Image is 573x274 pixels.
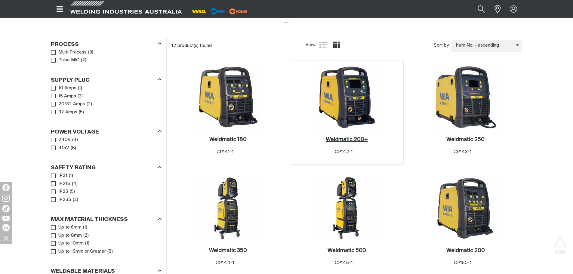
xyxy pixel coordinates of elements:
[81,57,86,64] span: ( 2 )
[51,172,161,204] ul: Safety Rating
[216,260,234,265] span: CP144-1
[454,260,472,265] span: CP150-1
[433,176,498,240] img: Weldmatic 200
[1,233,11,243] img: hide socials
[471,2,491,16] button: Search products
[227,9,249,14] a: miller
[51,136,71,144] a: 240V
[171,43,306,49] div: 12
[326,136,368,143] a: Weldmatic 200+
[2,216,10,221] img: YouTube
[51,172,68,180] a: IP21
[217,149,234,154] span: CP141-1
[451,42,516,49] span: Item No. - ascending
[51,216,128,223] h3: Max Material Thickness
[446,137,485,142] h2: Weldmatic 250
[51,40,162,48] div: Process
[51,41,79,48] h3: Process
[209,247,247,254] a: Weldmatic 350
[209,136,247,143] a: Weldmatic 180
[58,248,106,255] span: Up to 16mm or Greater
[177,43,212,48] span: product(s) found
[328,248,366,253] h2: Weldmatic 500
[171,38,522,53] section: Product list controls
[72,180,78,187] span: ( 4 )
[51,223,161,255] ul: Max Material Thickness
[83,224,87,231] span: ( 1 )
[51,48,87,57] a: Multi Process
[51,108,78,116] a: 32 Amps
[78,85,82,92] span: ( 1 )
[2,224,10,231] img: LinkedIn
[196,176,260,240] img: Weldmatic 350
[58,180,70,187] span: IP21S
[107,248,113,255] span: ( 8 )
[335,260,353,265] span: CP145-1
[209,137,247,142] h2: Weldmatic 180
[58,172,67,179] span: IP21
[209,248,247,253] h2: Weldmatic 350
[196,65,260,129] img: Weldmatic 180
[315,176,379,240] img: Weldmatic 500
[51,77,90,84] h3: Supply Plug
[71,145,76,152] span: ( 8 )
[79,109,84,116] span: ( 5 )
[85,240,89,247] span: ( 1 )
[58,196,71,203] span: IP23S
[58,93,76,100] span: 15 Amps
[51,196,72,204] a: IP23S
[434,42,450,49] span: Sort by:
[51,136,161,152] ul: Power Voltage
[51,84,77,92] a: 10 Amps
[51,215,162,223] div: Max Material Thickness
[51,165,96,171] h3: Safety Rating
[58,224,82,231] span: Up to 6mm
[463,2,491,16] input: Product name or item number...
[51,188,69,196] a: IP23
[326,137,368,142] h2: Weldmatic 200+
[51,223,82,232] a: Up to 6mm
[2,205,10,212] img: TikTok
[51,180,71,188] a: IP21S
[88,49,93,56] span: ( 9 )
[51,164,162,172] div: Safety Rating
[51,144,69,152] a: 415V
[553,236,567,250] button: Scroll to top
[58,188,68,195] span: IP23
[58,49,87,56] span: Multi Process
[51,232,82,240] a: Up to 8mm
[58,240,84,247] span: Up to 10mm
[306,42,316,48] span: View:
[446,247,485,254] a: Weldmatic 200
[51,239,84,248] a: Up to 10mm
[58,145,69,152] span: 415V
[328,247,366,254] a: Weldmatic 500
[2,195,10,202] img: Instagram
[51,248,106,256] a: Up to 16mm or Greater
[70,188,75,195] span: ( 5 )
[51,48,161,64] ul: Process
[69,172,73,179] span: ( 1 )
[51,100,85,108] a: 20/32 Amps
[51,84,161,116] ul: Supply Plug
[227,7,249,16] img: miller
[446,136,485,143] a: Weldmatic 250
[58,101,85,108] span: 20/32 Amps
[446,248,485,253] h2: Weldmatic 200
[58,57,79,64] span: Pulse MIG
[51,129,99,136] h3: Power Voltage
[51,56,80,64] a: Pulse MIG
[58,85,76,92] span: 10 Amps
[454,149,472,154] span: CP143-1
[58,109,77,116] span: 32 Amps
[78,93,83,100] span: ( 3 )
[335,149,353,154] span: CP142-1
[58,137,71,143] span: 240V
[433,65,498,129] img: Weldmatic 250
[315,65,379,129] img: Weldmatic 200+
[72,137,78,143] span: ( 4 )
[51,92,76,100] a: 15 Amps
[87,101,92,108] span: ( 2 )
[319,41,327,48] a: List view
[58,232,82,239] span: Up to 8mm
